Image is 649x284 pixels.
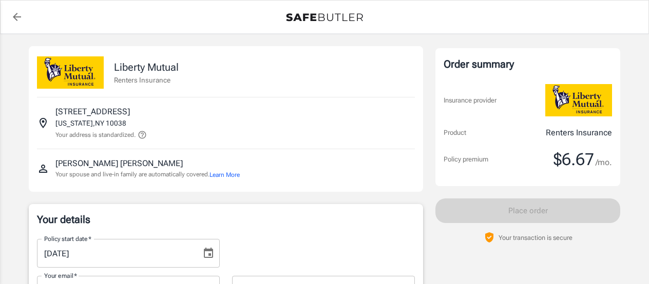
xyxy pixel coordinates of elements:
[546,127,612,139] p: Renters Insurance
[55,130,136,139] p: Your address is standardized.
[55,106,130,118] p: [STREET_ADDRESS]
[114,75,179,85] p: Renters Insurance
[44,234,91,243] label: Policy start date
[114,59,179,75] p: Liberty Mutual
[37,56,104,89] img: Liberty Mutual
[37,212,415,227] p: Your details
[198,243,219,263] button: Choose date, selected date is Sep 16, 2025
[37,117,49,129] svg: Insured address
[444,128,466,138] p: Product
[209,170,240,179] button: Learn More
[55,170,240,179] p: Your spouse and live-in family are automatically covered.
[7,7,27,27] a: back to quotes
[553,149,594,170] span: $6.67
[55,157,183,170] p: [PERSON_NAME] [PERSON_NAME]
[444,95,497,106] p: Insurance provider
[55,118,126,128] p: [US_STATE] , NY 10038
[44,271,77,280] label: Your email
[444,154,488,165] p: Policy premium
[499,233,572,242] p: Your transaction is secure
[444,56,612,72] div: Order summary
[37,163,49,175] svg: Insured person
[545,84,612,116] img: Liberty Mutual
[286,13,363,22] img: Back to quotes
[596,155,612,170] span: /mo.
[37,239,194,268] input: MM/DD/YYYY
